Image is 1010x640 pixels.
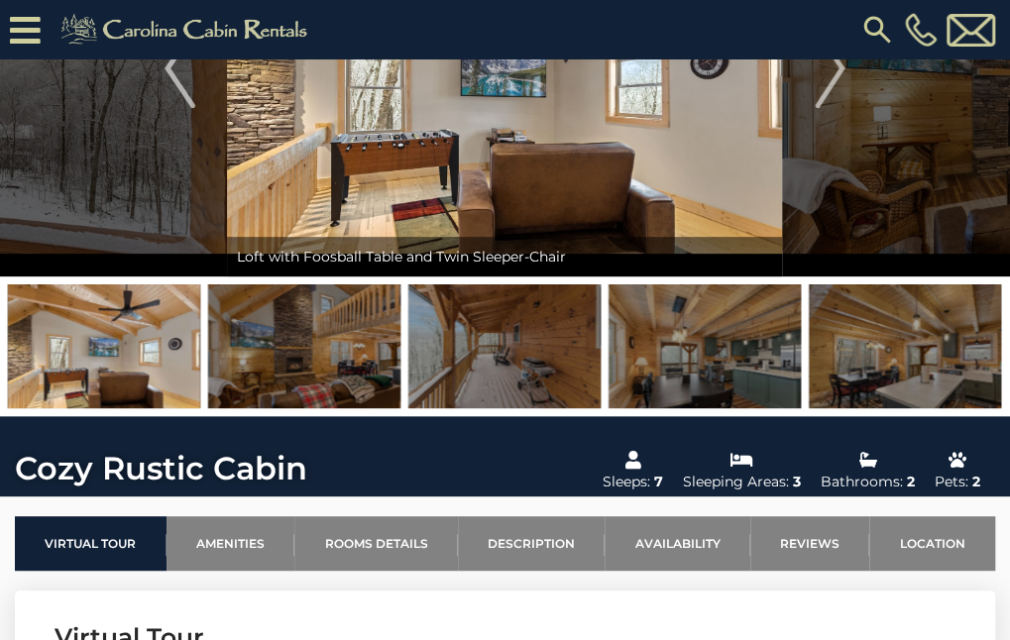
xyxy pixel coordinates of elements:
a: [PHONE_NUMBER] [900,13,942,47]
a: Description [458,516,606,571]
img: Khaki-logo.png [51,10,324,50]
a: Reviews [750,516,870,571]
img: 165948741 [809,284,1001,408]
img: 165948738 [8,284,200,408]
a: Location [869,516,995,571]
img: 166002830 [408,284,601,408]
a: Rooms Details [294,516,458,571]
a: Amenities [167,516,295,571]
img: 165948739 [609,284,801,408]
img: search-regular.svg [859,12,895,48]
a: Availability [605,516,750,571]
div: Loft with Foosball Table and Twin Sleeper-Chair [227,237,782,276]
a: Virtual Tour [15,516,167,571]
img: 165948743 [208,284,400,408]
